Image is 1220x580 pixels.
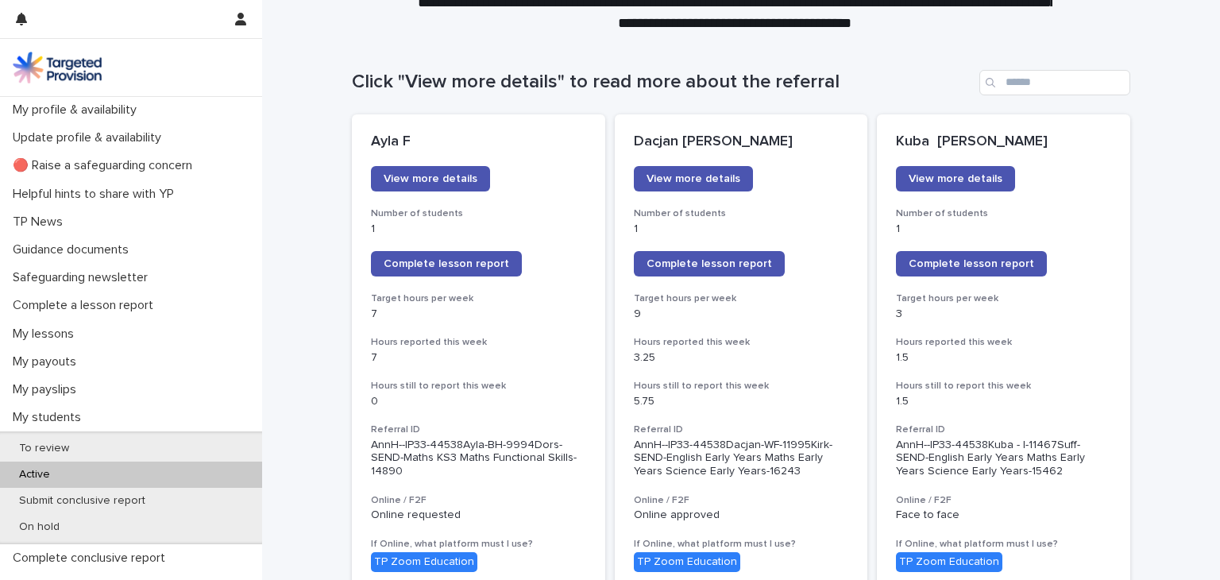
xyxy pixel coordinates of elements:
h3: Target hours per week [634,292,849,305]
h1: Click "View more details" to read more about the referral [352,71,973,94]
p: My students [6,410,94,425]
h3: Online / F2F [896,494,1111,507]
p: Safeguarding newsletter [6,270,160,285]
a: View more details [896,166,1015,191]
p: Submit conclusive report [6,494,158,508]
a: View more details [634,166,753,191]
a: Complete lesson report [896,251,1047,276]
span: Complete lesson report [909,258,1034,269]
p: My payslips [6,382,89,397]
h3: Hours still to report this week [371,380,586,392]
a: Complete lesson report [634,251,785,276]
p: 1 [896,222,1111,236]
h3: Hours reported this week [896,336,1111,349]
h3: If Online, what platform must I use? [896,538,1111,551]
p: AnnH--IP33-44538Ayla-BH-9994Dors-SEND-Maths KS3 Maths Functional Skills-14890 [371,439,586,478]
p: Update profile & availability [6,130,174,145]
p: AnnH--IP33-44538Kuba - I-11467Suff-SEND-English Early Years Maths Early Years Science Early Years... [896,439,1111,478]
p: Active [6,468,63,481]
p: Face to face [896,508,1111,522]
h3: Target hours per week [371,292,586,305]
p: My lessons [6,327,87,342]
p: Guidance documents [6,242,141,257]
span: View more details [384,173,477,184]
p: TP News [6,215,75,230]
h3: Number of students [634,207,849,220]
p: 9 [634,307,849,321]
h3: Referral ID [371,423,586,436]
p: 7 [371,351,586,365]
p: 1 [634,222,849,236]
span: Complete lesson report [384,258,509,269]
a: View more details [371,166,490,191]
span: Complete lesson report [647,258,772,269]
p: Online approved [634,508,849,522]
p: 7 [371,307,586,321]
span: View more details [647,173,740,184]
p: 5.75 [634,395,849,408]
p: 1.5 [896,395,1111,408]
h3: Number of students [896,207,1111,220]
p: Kuba [PERSON_NAME] [896,133,1111,151]
h3: Online / F2F [371,494,586,507]
h3: If Online, what platform must I use? [371,538,586,551]
input: Search [979,70,1130,95]
h3: Hours reported this week [371,336,586,349]
p: 1 [371,222,586,236]
p: AnnH--IP33-44538Dacjan-WF-11995Kirk-SEND-English Early Years Maths Early Years Science Early Year... [634,439,849,478]
p: To review [6,442,82,455]
p: On hold [6,520,72,534]
p: My profile & availability [6,102,149,118]
p: Dacjan [PERSON_NAME] [634,133,849,151]
p: My payouts [6,354,89,369]
h3: Referral ID [896,423,1111,436]
h3: Hours reported this week [634,336,849,349]
h3: Hours still to report this week [634,380,849,392]
h3: Referral ID [634,423,849,436]
h3: Target hours per week [896,292,1111,305]
img: M5nRWzHhSzIhMunXDL62 [13,52,102,83]
p: Complete a lesson report [6,298,166,313]
a: Complete lesson report [371,251,522,276]
h3: Online / F2F [634,494,849,507]
p: 3 [896,307,1111,321]
h3: If Online, what platform must I use? [634,538,849,551]
p: 1.5 [896,351,1111,365]
span: View more details [909,173,1002,184]
div: TP Zoom Education [896,552,1002,572]
p: 0 [371,395,586,408]
p: Online requested [371,508,586,522]
h3: Hours still to report this week [896,380,1111,392]
p: 3.25 [634,351,849,365]
h3: Number of students [371,207,586,220]
p: Helpful hints to share with YP [6,187,187,202]
p: 🔴 Raise a safeguarding concern [6,158,205,173]
p: Ayla F [371,133,586,151]
div: TP Zoom Education [634,552,740,572]
p: Complete conclusive report [6,551,178,566]
div: TP Zoom Education [371,552,477,572]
